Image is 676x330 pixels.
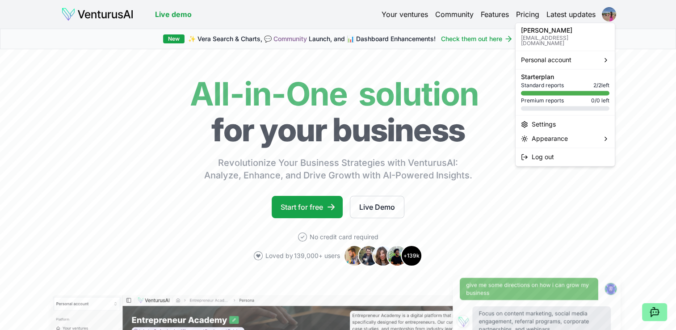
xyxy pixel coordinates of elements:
a: Settings [517,117,613,131]
p: [EMAIL_ADDRESS][DOMAIN_NAME] [521,35,609,46]
span: 2 / 2 left [593,82,609,89]
span: Appearance [532,134,568,143]
span: Log out [532,152,554,161]
p: [PERSON_NAME] [521,27,609,34]
span: Standard reports [521,82,564,89]
span: Personal account [521,55,571,64]
span: 0 / 0 left [591,97,609,104]
span: Premium reports [521,97,564,104]
p: Starter plan [521,74,609,80]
